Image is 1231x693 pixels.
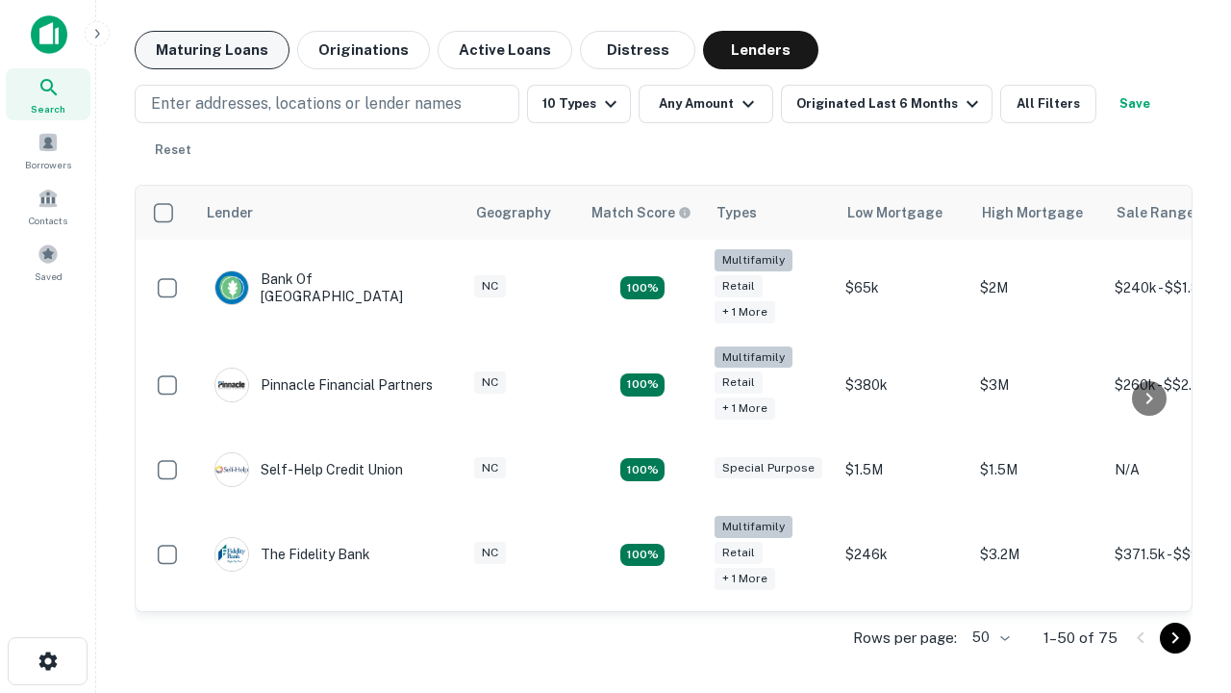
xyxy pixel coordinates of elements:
[620,544,665,567] div: Matching Properties: 10, hasApolloMatch: undefined
[31,15,67,54] img: capitalize-icon.png
[970,186,1105,240] th: High Mortgage
[620,276,665,299] div: Matching Properties: 17, hasApolloMatch: undefined
[6,180,90,232] a: Contacts
[215,271,248,304] img: picture
[781,85,992,123] button: Originated Last 6 Months
[853,627,957,650] p: Rows per page:
[474,372,506,394] div: NC
[474,275,506,297] div: NC
[703,31,818,69] button: Lenders
[970,337,1105,434] td: $3M
[970,433,1105,506] td: $1.5M
[476,201,551,224] div: Geography
[474,542,506,564] div: NC
[214,270,445,305] div: Bank Of [GEOGRAPHIC_DATA]
[31,101,65,116] span: Search
[465,186,580,240] th: Geography
[135,85,519,123] button: Enter addresses, locations or lender names
[836,240,970,337] td: $65k
[796,92,984,115] div: Originated Last 6 Months
[639,85,773,123] button: Any Amount
[836,186,970,240] th: Low Mortgage
[715,568,775,590] div: + 1 more
[620,458,665,481] div: Matching Properties: 11, hasApolloMatch: undefined
[207,201,253,224] div: Lender
[836,506,970,603] td: $246k
[716,201,757,224] div: Types
[982,201,1083,224] div: High Mortgage
[6,236,90,288] a: Saved
[965,624,1013,652] div: 50
[715,275,763,297] div: Retail
[214,452,403,487] div: Self-help Credit Union
[215,453,248,486] img: picture
[214,368,433,402] div: Pinnacle Financial Partners
[195,186,465,240] th: Lender
[215,369,248,401] img: picture
[35,269,63,284] span: Saved
[715,542,763,564] div: Retail
[142,131,204,169] button: Reset
[25,157,71,172] span: Borrowers
[580,31,695,69] button: Distress
[1135,539,1231,631] iframe: Chat Widget
[970,240,1105,337] td: $2M
[715,398,775,420] div: + 1 more
[715,372,763,394] div: Retail
[591,202,688,223] h6: Match Score
[151,92,462,115] p: Enter addresses, locations or lender names
[297,31,430,69] button: Originations
[29,213,67,228] span: Contacts
[715,516,792,538] div: Multifamily
[214,537,370,572] div: The Fidelity Bank
[1000,85,1096,123] button: All Filters
[135,31,289,69] button: Maturing Loans
[847,201,942,224] div: Low Mortgage
[6,124,90,176] a: Borrowers
[715,346,792,369] div: Multifamily
[715,249,792,271] div: Multifamily
[620,373,665,397] div: Matching Properties: 17, hasApolloMatch: undefined
[836,337,970,434] td: $380k
[527,85,631,123] button: 10 Types
[580,186,705,240] th: Capitalize uses an advanced AI algorithm to match your search with the best lender. The match sco...
[836,433,970,506] td: $1.5M
[970,506,1105,603] td: $3.2M
[474,457,506,479] div: NC
[1104,85,1166,123] button: Save your search to get updates of matches that match your search criteria.
[591,202,691,223] div: Capitalize uses an advanced AI algorithm to match your search with the best lender. The match sco...
[1117,201,1194,224] div: Sale Range
[1160,623,1191,654] button: Go to next page
[1043,627,1118,650] p: 1–50 of 75
[715,301,775,323] div: + 1 more
[6,68,90,120] a: Search
[215,538,248,571] img: picture
[438,31,572,69] button: Active Loans
[715,457,822,479] div: Special Purpose
[705,186,836,240] th: Types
